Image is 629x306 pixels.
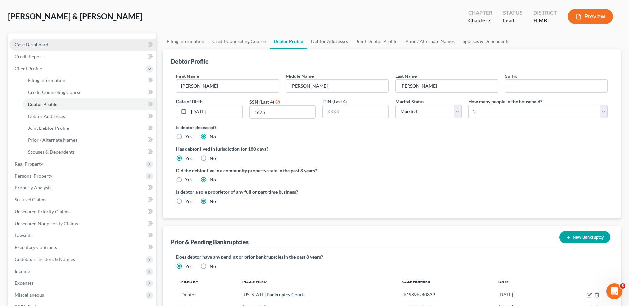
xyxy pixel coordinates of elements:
button: New Bankruptcy [559,231,610,243]
a: Joint Debtor Profile [23,122,156,134]
label: First Name [176,73,199,79]
a: Filing Information [23,75,156,86]
label: Yes [185,133,192,140]
span: Spouses & Dependents [28,149,75,155]
span: Prior / Alternate Names [28,137,77,143]
span: Filing Information [28,77,65,83]
div: Debtor Profile [171,57,209,65]
span: Credit Counseling Course [28,89,81,95]
input: M.I [286,80,388,92]
a: Prior / Alternate Names [401,33,459,49]
label: No [210,263,216,270]
div: District [533,9,557,17]
label: No [210,198,216,205]
span: [PERSON_NAME] & [PERSON_NAME] [8,11,142,21]
span: 5 [620,283,625,289]
label: SSN (Last 4) [249,98,274,105]
a: Credit Report [9,51,156,63]
span: Joint Debtor Profile [28,125,69,131]
input: -- [396,80,498,92]
span: Case Dashboard [15,42,48,47]
a: Spouses & Dependents [459,33,513,49]
input: -- [505,80,607,92]
span: Unsecured Priority Claims [15,209,69,214]
span: Real Property [15,161,43,167]
span: Personal Property [15,173,52,178]
a: Executory Contracts [9,241,156,253]
span: 7 [488,17,491,23]
th: Place Filed [237,275,397,288]
a: Unsecured Nonpriority Claims [9,218,156,229]
a: Unsecured Priority Claims [9,206,156,218]
a: Lawsuits [9,229,156,241]
span: Executory Contracts [15,244,57,250]
a: Debtor Profile [270,33,307,49]
a: Filing Information [163,33,208,49]
label: Is debtor a sole proprietor of any full or part-time business? [176,188,389,195]
label: Yes [185,263,192,270]
span: Codebtors Insiders & Notices [15,256,75,262]
th: Date [493,275,549,288]
a: Joint Debtor Profile [352,33,401,49]
label: Has debtor lived in jurisdiction for 180 days? [176,145,608,152]
input: -- [176,80,279,92]
label: Date of Birth [176,98,203,105]
input: MM/DD/YYYY [189,105,242,118]
label: How many people in the household? [468,98,542,105]
label: Marital Status [395,98,424,105]
div: Chapter [468,17,492,24]
th: Filed By [176,275,237,288]
label: Did the debtor live in a community property state in the past 8 years? [176,167,608,174]
a: Debtor Profile [23,98,156,110]
div: Status [503,9,523,17]
div: Chapter [468,9,492,17]
a: Credit Counseling Course [23,86,156,98]
label: Yes [185,198,192,205]
td: [DATE] [493,288,549,301]
label: No [210,177,216,183]
span: Unsecured Nonpriority Claims [15,221,78,226]
div: FLMB [533,17,557,24]
span: Income [15,268,30,274]
label: Suffix [505,73,517,79]
span: Lawsuits [15,232,32,238]
div: Lead [503,17,523,24]
a: Debtor Addresses [23,110,156,122]
span: Secured Claims [15,197,46,202]
a: Secured Claims [9,194,156,206]
div: Prior & Pending Bankruptcies [171,238,249,246]
a: Prior / Alternate Names [23,134,156,146]
label: Last Name [395,73,417,79]
span: Miscellaneous [15,292,44,298]
label: No [210,155,216,162]
input: XXXX [323,105,388,118]
a: Property Analysis [9,182,156,194]
span: Credit Report [15,54,43,59]
iframe: Intercom live chat [606,283,622,299]
a: Credit Counseling Course [208,33,270,49]
label: Yes [185,177,192,183]
td: 4:1989bk40839 [397,288,493,301]
label: Yes [185,155,192,162]
a: Spouses & Dependents [23,146,156,158]
span: Client Profile [15,66,42,71]
label: Is debtor deceased? [176,124,608,131]
span: Debtor Profile [28,101,57,107]
label: Does debtor have any pending or prior bankruptcies in the past 8 years? [176,253,608,260]
span: Property Analysis [15,185,51,190]
label: Middle Name [286,73,314,79]
th: Case Number [397,275,493,288]
span: Expenses [15,280,33,286]
label: ITIN (Last 4) [322,98,347,105]
td: [US_STATE] Bankruptcy Court [237,288,397,301]
a: Debtor Addresses [307,33,352,49]
td: Debtor [176,288,237,301]
span: Debtor Addresses [28,113,65,119]
a: Case Dashboard [9,39,156,51]
button: Preview [568,9,613,24]
input: XXXX [250,106,315,118]
label: No [210,133,216,140]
